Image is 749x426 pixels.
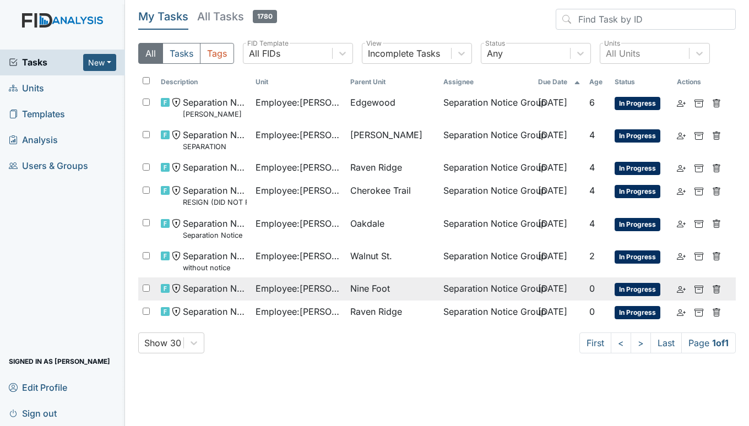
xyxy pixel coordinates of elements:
span: Employee : [PERSON_NAME] [256,282,341,295]
span: Separation Notice without notice [183,249,247,273]
span: Units [9,80,44,97]
a: Delete [712,305,721,318]
th: Assignee [439,73,534,91]
div: Type filter [138,43,234,64]
a: Last [650,332,682,353]
span: 4 [589,185,595,196]
button: Tasks [162,43,200,64]
a: First [579,332,611,353]
small: SEPARATION [183,141,247,152]
td: Separation Notice Group [439,156,534,179]
span: In Progress [615,306,660,319]
span: Separation Notice [183,305,247,318]
span: Employee : [PERSON_NAME] [256,305,341,318]
span: Walnut St. [350,249,392,263]
span: 2 [589,250,595,261]
th: Toggle SortBy [610,73,673,91]
h5: All Tasks [197,9,277,24]
span: Separation Notice RESIGN (DID NOT FINISH NOTICE) [183,184,247,207]
span: Employee : [PERSON_NAME] [256,96,341,109]
span: Users & Groups [9,157,88,174]
th: Toggle SortBy [251,73,346,91]
td: Separation Notice Group [439,179,534,212]
span: Employee : [PERSON_NAME] [256,128,341,141]
div: Any [487,47,503,60]
span: Oakdale [350,217,384,230]
a: Archive [694,96,703,109]
span: Employee : [PERSON_NAME] [256,217,341,230]
span: In Progress [615,97,660,110]
span: 1780 [253,10,277,23]
a: Delete [712,161,721,174]
span: Signed in as [PERSON_NAME] [9,353,110,370]
div: Show 30 [144,336,181,349]
span: Raven Ridge [350,305,402,318]
a: Archive [694,184,703,197]
div: All FIDs [249,47,280,60]
a: Delete [712,249,721,263]
small: Separation Notice [183,230,247,241]
th: Toggle SortBy [585,73,610,91]
span: 4 [589,162,595,173]
th: Actions [672,73,728,91]
a: Archive [694,217,703,230]
span: [DATE] [538,306,567,317]
span: Edgewood [350,96,395,109]
span: In Progress [615,283,660,296]
a: Archive [694,249,703,263]
input: Find Task by ID [556,9,736,30]
span: In Progress [615,129,660,143]
small: [PERSON_NAME] [183,109,247,119]
span: 0 [589,283,595,294]
strong: 1 of 1 [712,337,729,348]
td: Separation Notice Group [439,277,534,301]
span: In Progress [615,250,660,264]
span: [DATE] [538,218,567,229]
span: Templates [9,106,65,123]
a: < [611,332,631,353]
nav: task-pagination [579,332,736,353]
span: In Progress [615,218,660,231]
span: Nine Foot [350,282,390,295]
td: Separation Notice Group [439,91,534,124]
span: 4 [589,129,595,140]
span: Analysis [9,132,58,149]
td: Separation Notice Group [439,124,534,156]
a: Delete [712,282,721,295]
a: Archive [694,128,703,141]
span: Separation Notice [183,161,247,174]
a: Delete [712,184,721,197]
span: [DATE] [538,162,567,173]
span: Separation Notice Separation Notice [183,217,247,241]
span: 0 [589,306,595,317]
div: All Units [606,47,640,60]
span: [DATE] [538,250,567,261]
a: Delete [712,217,721,230]
td: Separation Notice Group [439,212,534,245]
span: Separation Notice SEPARATION [183,128,247,152]
button: Tags [200,43,234,64]
span: Separation Notice [183,282,247,295]
span: [DATE] [538,97,567,108]
button: New [83,54,116,71]
span: [DATE] [538,185,567,196]
th: Toggle SortBy [156,73,251,91]
span: In Progress [615,185,660,198]
td: Separation Notice Group [439,301,534,324]
span: Cherokee Trail [350,184,411,197]
th: Toggle SortBy [534,73,585,91]
span: 6 [589,97,595,108]
span: Separation Notice Rosiland Clark [183,96,247,119]
div: Incomplete Tasks [368,47,440,60]
a: Delete [712,128,721,141]
span: Edit Profile [9,379,67,396]
a: Delete [712,96,721,109]
span: 4 [589,218,595,229]
small: without notice [183,263,247,273]
span: [DATE] [538,283,567,294]
a: Tasks [9,56,83,69]
input: Toggle All Rows Selected [143,77,150,84]
a: Archive [694,161,703,174]
button: All [138,43,163,64]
